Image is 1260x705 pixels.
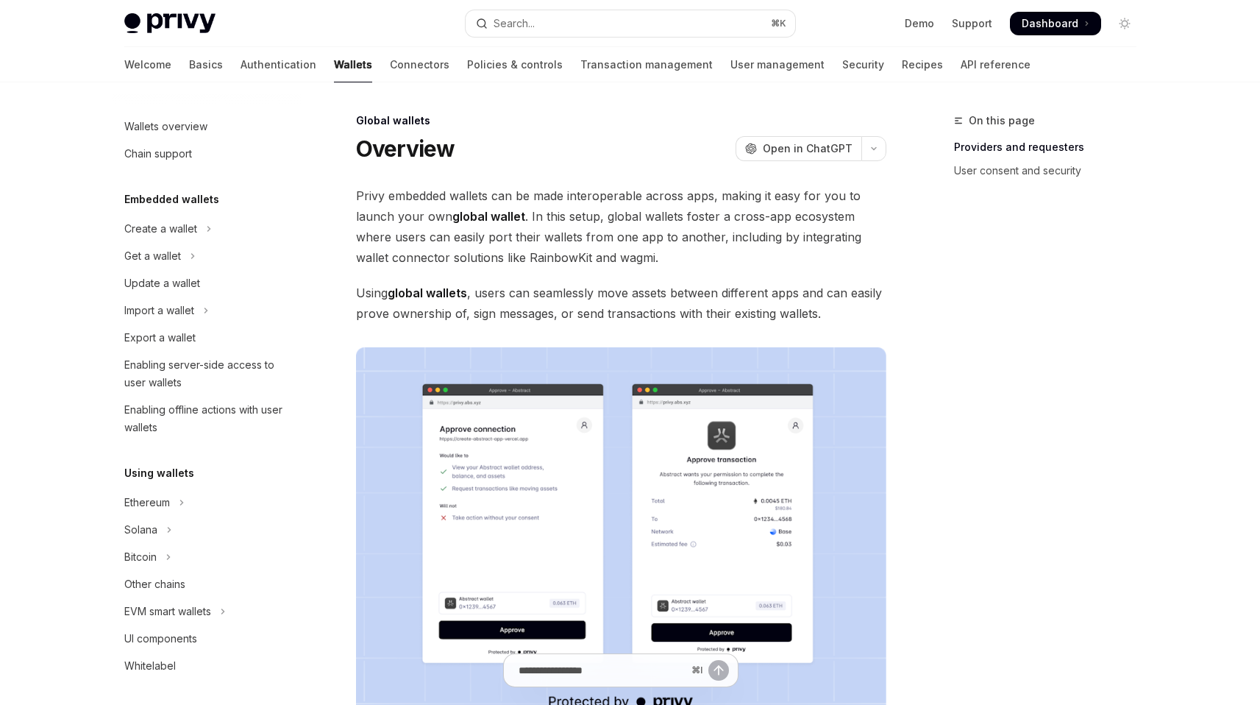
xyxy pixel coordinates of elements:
[113,397,301,441] a: Enabling offline actions with user wallets
[113,113,301,140] a: Wallets overview
[954,159,1148,183] a: User consent and security
[763,141,853,156] span: Open in ChatGPT
[113,270,301,297] a: Update a wallet
[905,16,934,31] a: Demo
[452,209,525,224] strong: global wallet
[356,113,886,128] div: Global wallets
[1022,16,1078,31] span: Dashboard
[954,135,1148,159] a: Providers and requesters
[124,145,192,163] div: Chain support
[902,47,943,82] a: Recipes
[124,356,292,392] div: Enabling server-side access to user wallets
[113,626,301,652] a: UI components
[113,243,301,269] button: Toggle Get a wallet section
[124,603,211,620] div: EVM smart wallets
[961,47,1031,82] a: API reference
[124,191,219,208] h5: Embedded wallets
[580,47,713,82] a: Transaction management
[519,654,686,687] input: Ask a question...
[356,135,455,162] h1: Overview
[113,598,301,625] button: Toggle EVM smart wallets section
[730,47,825,82] a: User management
[1113,12,1136,35] button: Toggle dark mode
[113,517,301,543] button: Toggle Solana section
[124,575,185,593] div: Other chains
[467,47,563,82] a: Policies & controls
[113,141,301,167] a: Chain support
[113,489,301,516] button: Toggle Ethereum section
[124,47,171,82] a: Welcome
[124,630,197,648] div: UI components
[842,47,884,82] a: Security
[124,13,216,34] img: light logo
[736,136,861,161] button: Open in ChatGPT
[771,18,786,29] span: ⌘ K
[124,329,196,347] div: Export a wallet
[113,297,301,324] button: Toggle Import a wallet section
[124,521,157,539] div: Solana
[241,47,316,82] a: Authentication
[124,247,181,265] div: Get a wallet
[113,653,301,679] a: Whitelabel
[334,47,372,82] a: Wallets
[466,10,795,37] button: Open search
[124,464,194,482] h5: Using wallets
[388,286,467,300] strong: global wallets
[113,544,301,570] button: Toggle Bitcoin section
[124,494,170,511] div: Ethereum
[113,571,301,598] a: Other chains
[124,274,200,292] div: Update a wallet
[390,47,449,82] a: Connectors
[494,15,535,32] div: Search...
[1010,12,1101,35] a: Dashboard
[124,118,207,135] div: Wallets overview
[952,16,992,31] a: Support
[124,548,157,566] div: Bitcoin
[124,657,176,675] div: Whitelabel
[113,325,301,351] a: Export a wallet
[124,220,197,238] div: Create a wallet
[189,47,223,82] a: Basics
[124,401,292,436] div: Enabling offline actions with user wallets
[969,112,1035,130] span: On this page
[113,352,301,396] a: Enabling server-side access to user wallets
[708,660,729,681] button: Send message
[124,302,194,319] div: Import a wallet
[356,283,886,324] span: Using , users can seamlessly move assets between different apps and can easily prove ownership of...
[356,185,886,268] span: Privy embedded wallets can be made interoperable across apps, making it easy for you to launch yo...
[113,216,301,242] button: Toggle Create a wallet section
